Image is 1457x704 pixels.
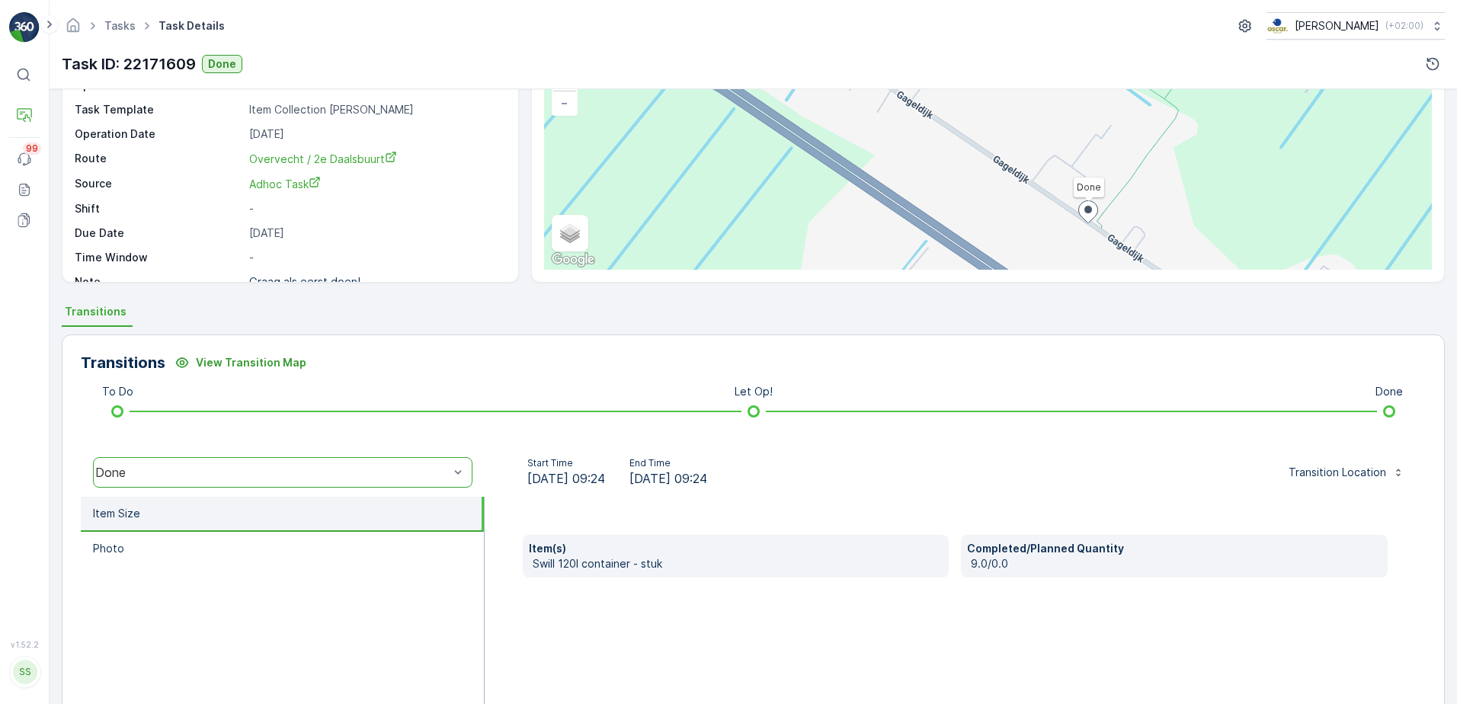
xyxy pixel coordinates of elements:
button: Transition Location [1279,460,1414,485]
a: 99 [9,144,40,174]
img: basis-logo_rgb2x.png [1266,18,1289,34]
p: Item Size [93,506,140,521]
p: - [249,201,502,216]
p: End Time [629,457,707,469]
p: To Do [102,384,133,399]
p: 9.0/0.0 [971,556,1382,571]
p: Start Time [527,457,605,469]
p: Let Op! [735,384,773,399]
button: View Transition Map [165,350,315,375]
p: Task ID: 22171609 [62,53,196,75]
a: Homepage [65,23,82,36]
span: Transitions [65,304,126,319]
p: [DATE] [249,226,502,241]
p: Item(s) [529,541,943,556]
p: [PERSON_NAME] [1295,18,1379,34]
p: Completed/Planned Quantity [967,541,1382,556]
p: Graag als eerst doen! 8x 120L ... [249,275,360,303]
a: Tasks [104,19,136,32]
p: Item Collection [PERSON_NAME] [249,102,502,117]
span: − [561,96,568,109]
span: Task Details [155,18,228,34]
p: [DATE] [249,126,502,142]
button: Done [202,55,242,73]
button: SS [9,652,40,692]
p: View Transition Map [196,355,306,370]
div: Done [95,466,449,479]
p: ( +02:00 ) [1385,20,1423,32]
p: Transition Location [1289,465,1386,480]
button: [PERSON_NAME](+02:00) [1266,12,1445,40]
p: Done [208,56,236,72]
a: Layers [553,216,587,250]
a: Zoom Out [553,91,576,114]
p: Transitions [81,351,165,374]
p: Swill 120l container - stuk [533,556,943,571]
p: Shift [75,201,243,216]
img: Google [548,250,598,270]
p: Operation Date [75,126,243,142]
span: Adhoc Task [249,178,321,190]
p: Due Date [75,226,243,241]
p: Note [75,274,243,305]
div: SS [13,660,37,684]
a: Open this area in Google Maps (opens a new window) [548,250,598,270]
p: Task Template [75,102,243,117]
span: Overvecht / 2e Daalsbuurt [249,152,397,165]
p: Done [1375,384,1403,399]
img: logo [9,12,40,43]
span: [DATE] 09:24 [629,469,707,488]
a: Adhoc Task [249,176,502,192]
p: Source [75,176,243,192]
p: Photo [93,541,124,556]
span: [DATE] 09:24 [527,469,605,488]
p: Route [75,151,243,167]
p: - [249,250,502,265]
a: Overvecht / 2e Daalsbuurt [249,151,502,167]
p: 99 [26,142,38,155]
p: Time Window [75,250,243,265]
span: v 1.52.2 [9,640,40,649]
